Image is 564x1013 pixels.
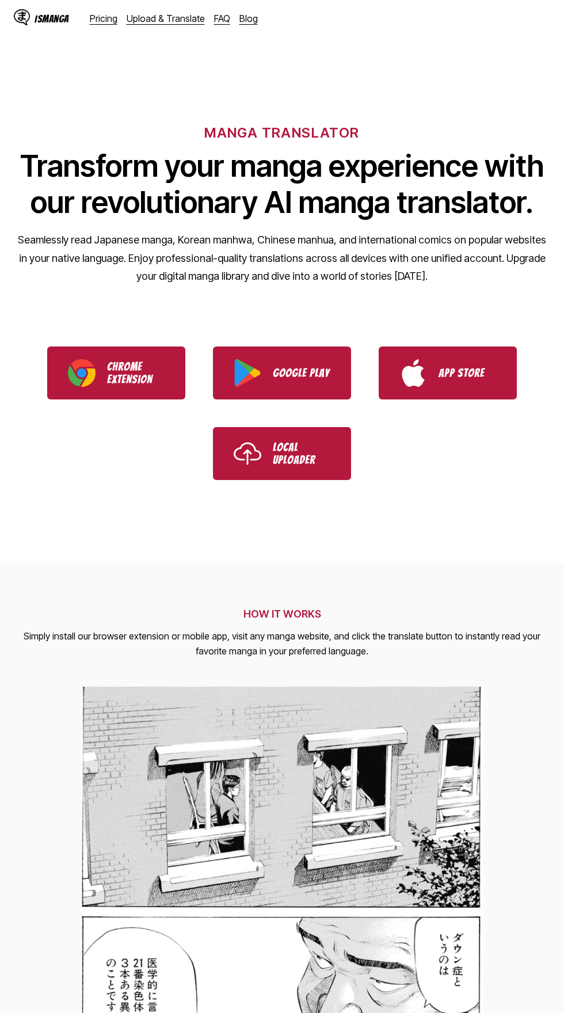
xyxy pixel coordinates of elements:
[399,359,427,387] img: App Store logo
[14,9,30,25] img: IsManga Logo
[127,13,205,24] a: Upload & Translate
[214,13,230,24] a: FAQ
[17,231,547,285] p: Seamlessly read Japanese manga, Korean manhwa, Chinese manhua, and international comics on popula...
[14,629,550,658] p: Simply install our browser extension or mobile app, visit any manga website, and click the transl...
[273,441,330,466] p: Local Uploader
[239,13,258,24] a: Blog
[204,124,359,141] h6: MANGA TRANSLATOR
[17,148,547,220] h1: Transform your manga experience with our revolutionary AI manga translator.
[107,360,165,386] p: Chrome Extension
[68,359,96,387] img: Chrome logo
[14,9,90,28] a: IsManga LogoIsManga
[273,367,330,379] p: Google Play
[379,346,517,399] a: Download IsManga from App Store
[90,13,117,24] a: Pricing
[35,13,69,24] div: IsManga
[234,359,261,387] img: Google Play logo
[47,346,185,399] a: Download IsManga Chrome Extension
[439,367,496,379] p: App Store
[213,427,351,480] a: Use IsManga Local Uploader
[234,440,261,467] img: Upload icon
[14,608,550,620] h2: HOW IT WORKS
[213,346,351,399] a: Download IsManga from Google Play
